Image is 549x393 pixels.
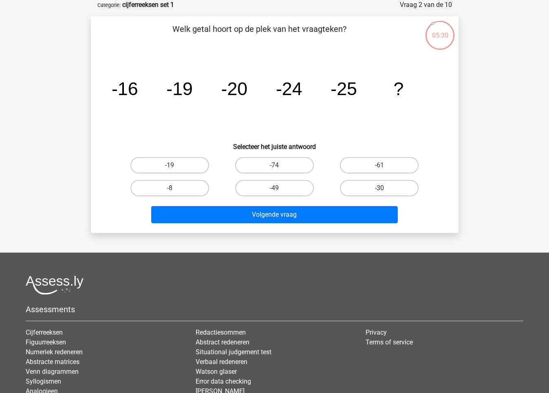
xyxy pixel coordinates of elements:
a: Abstract redeneren [196,338,249,346]
p: Welk getal hoort op de plek van het vraagteken? [104,23,415,47]
tspan: -16 [111,78,138,99]
a: Redactiesommen [196,329,246,336]
a: Figuurreeksen [26,338,66,346]
h5: Assessments [26,304,523,314]
tspan: -20 [221,78,247,99]
a: Abstracte matrices [26,358,79,366]
tspan: -24 [276,78,302,99]
a: Syllogismen [26,377,61,385]
a: Terms of service [366,338,413,346]
h6: Selecteer het juiste antwoord [104,136,445,151]
tspan: ? [393,78,403,99]
button: Volgende vraag [151,206,398,223]
label: -8 [130,180,209,196]
a: Privacy [366,329,387,336]
a: Venn diagrammen [26,368,79,375]
a: Situational judgement test [196,348,271,356]
tspan: -25 [331,78,357,99]
strong: cijferreeksen set 1 [122,1,174,9]
div: 05:30 [425,20,455,40]
label: -49 [235,180,314,196]
a: Watson glaser [196,368,237,375]
tspan: -19 [166,78,193,99]
small: Categorie: [97,2,121,8]
img: Assessly logo [26,275,84,295]
label: -30 [340,180,419,196]
label: -19 [130,157,209,173]
a: Verbaal redeneren [196,358,247,366]
a: Error data checking [196,377,251,385]
a: Cijferreeksen [26,329,63,336]
label: -61 [340,157,419,173]
a: Numeriek redeneren [26,348,83,356]
label: -74 [235,157,314,173]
